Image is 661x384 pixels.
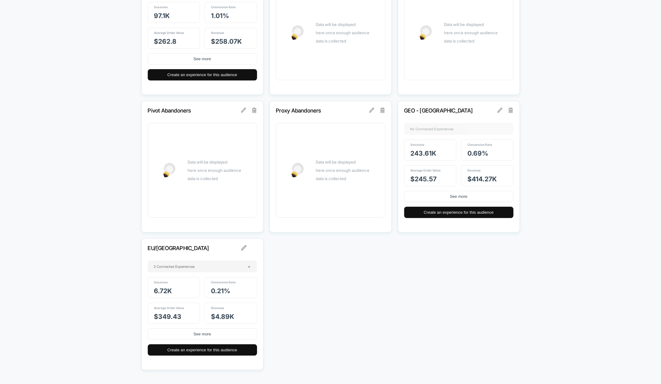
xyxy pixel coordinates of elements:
img: delete [509,108,513,113]
p: Pivot Abandoners [148,107,241,114]
span: Conversion Rate [211,5,236,9]
img: bulb [163,163,176,177]
img: edit [241,245,247,251]
img: edit [241,108,246,113]
div: Data will be displayed here once enough audience data is collected [316,20,370,45]
p: GEO - [GEOGRAPHIC_DATA] [404,107,497,114]
span: 0.21 % [211,287,230,295]
span: 0.69 % [467,150,488,157]
button: Create an experience for this audience [404,207,514,218]
div: Data will be displayed here once enough audience data is collected [188,158,242,183]
img: edit [369,108,374,113]
span: Average Order Value [411,168,441,172]
span: Revenue [211,306,224,310]
button: See more [148,53,257,65]
div: Data will be displayed here once enough audience data is collected [444,20,498,45]
img: bulb [292,163,304,177]
span: Average Order Value [154,306,184,310]
span: Average Order Value [154,31,184,35]
span: $ 414.27k [467,175,497,183]
button: Create an experience for this audience [148,344,257,356]
span: $ 349.43 [154,313,182,320]
img: bulb [292,25,304,40]
p: EU/[GEOGRAPHIC_DATA] [148,245,241,251]
span: Sessions [154,5,168,9]
img: delete [252,108,256,113]
span: Conversion Rate [211,280,236,284]
span: 243.61k [411,150,437,157]
button: See more [148,328,257,340]
span: 1.01 % [211,12,229,20]
img: edit [498,108,503,113]
p: Proxy Abandoners [276,107,369,114]
span: 3 Connected Experiences [154,264,195,269]
span: + [248,264,251,269]
span: $ 4.89k [211,313,234,320]
div: Data will be displayed here once enough audience data is collected [316,158,370,183]
button: Create an experience for this audience [148,69,257,80]
span: $ 262.8 [154,38,177,45]
span: Revenue [211,31,224,35]
span: $ 258.07k [211,38,242,45]
img: delete [380,108,385,113]
span: Sessions [154,280,168,284]
span: $ 245.57 [411,175,437,183]
span: 6.72k [154,287,172,295]
img: bulb [420,25,432,40]
span: Revenue [467,168,481,172]
button: See more [404,191,514,202]
span: Conversion Rate [467,143,492,146]
span: 97.1k [154,12,170,20]
span: Sessions [411,143,425,146]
